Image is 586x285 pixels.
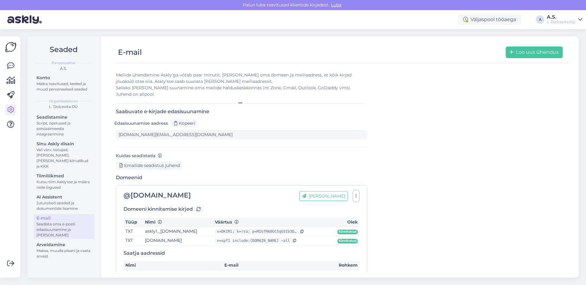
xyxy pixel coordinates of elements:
img: Askly Logo [5,41,17,53]
th: E-mail [223,261,329,270]
button: Loo uus ühendus [506,46,563,58]
h2: Seaded [32,44,94,55]
th: Väärtus [213,218,329,227]
div: Seadista oma e-posti edasisuunamine ja [PERSON_NAME] [36,221,92,238]
div: Maksa, muuda plaani ja vaata arveid [36,248,92,259]
a: E-mailSeadista oma e-posti edasisuunamine ja [PERSON_NAME] [34,214,94,239]
b: Personaalne [51,60,75,66]
td: Klienditeenindus ChangeLingerie [124,270,223,279]
b: Organisatsioon [49,98,78,104]
div: v=spf1 include:[DOMAIN_NAME] ~all [215,238,291,243]
div: A [536,15,544,24]
span: @ [124,191,131,199]
th: Olek [329,218,360,227]
div: Kutsu tiim Askly'sse ja määra neile õigused [36,179,92,190]
div: L´Dolcevita OÜ [547,20,576,24]
div: Seadistamine [36,114,92,120]
td: TXT [124,236,143,245]
div: Sinu Askly disain [36,141,92,147]
div: Kopeeri [170,119,198,128]
td: [EMAIL_ADDRESS][DOMAIN_NAME] [223,270,329,279]
div: Tiimiliikmed [36,173,92,179]
h3: Saabuvate e-kirjade edasisuunamine [116,109,367,114]
button: [PERSON_NAME] [299,191,348,201]
a: TiimiliikmedKutsu tiim Askly'sse ja määra neile õigused [34,172,94,191]
th: Nimi [143,218,213,227]
div: L´Dolcevita OÜ [32,104,94,109]
label: Kuidas seadistada [116,153,162,159]
div: Väljaspool tööaega [458,14,521,25]
span: Kinnitatud [337,239,358,244]
div: Emailide seadistus juhend [116,161,182,170]
td: [DOMAIN_NAME] [143,236,213,245]
div: v=DKIM1; k=rsa; p=MIGfMA0GCSqGSIb3DQEBAQUAA4GNADCBiQKBgQCawKZzjzqlo1UgGhlejROtvUa/ldSFTsyRez43QvL... [215,229,299,234]
a: A.S.L´Dolcevita OÜ [547,15,582,24]
div: Määra teavitused, keeled ja muud personaalsed seaded [36,81,92,92]
h3: Domeenid [116,175,367,180]
th: Rohkem [329,261,360,270]
th: Tüüp [124,218,143,227]
td: TXT [124,227,143,236]
h3: Domeeni kinnitamise kirjed [124,206,360,213]
div: Arveldamine [36,242,92,248]
a: ArveldamineMaksa, muuda plaani ja vaata arveid [34,241,94,260]
input: 123-support-example@customer-support.askly.me [116,130,367,139]
div: Juturoboti seaded ja dokumentide lisamine [36,200,92,211]
div: [DOMAIN_NAME] [124,192,191,199]
div: Script, õpetused ja sotsiaalmeedia integreerimine [36,120,92,137]
div: Meilide ühendamine Askly’ga võtab paar minutit. [PERSON_NAME] oma domeen ja meiliaadress, et kõik... [116,72,367,98]
label: Edasisuunamise aadress [114,120,168,127]
a: Sinu Askly disainVali värv, tööajad, [PERSON_NAME], [PERSON_NAME] kiirvalikud ja KKK [34,140,94,170]
a: KontoMäära teavitused, keeled ja muud personaalsed seaded [34,74,94,93]
div: AI Assistent [36,194,92,200]
a: SeadistamineScript, õpetused ja sotsiaalmeedia integreerimine [34,113,94,138]
div: A.S. [547,15,576,20]
span: Luba [329,2,343,8]
span: Kinnitatud [337,230,358,235]
h3: Saatja aadressid [124,250,360,256]
div: E-mail [36,215,92,221]
div: A.S. [32,66,94,71]
div: Konto [36,75,92,81]
div: Vali värv, tööajad, [PERSON_NAME], [PERSON_NAME] kiirvalikud ja KKK [36,147,92,169]
div: E-mail [118,46,142,58]
td: askly1._[DOMAIN_NAME] [143,227,213,236]
a: AI AssistentJuturoboti seaded ja dokumentide lisamine [34,193,94,212]
th: Nimi [124,261,223,270]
